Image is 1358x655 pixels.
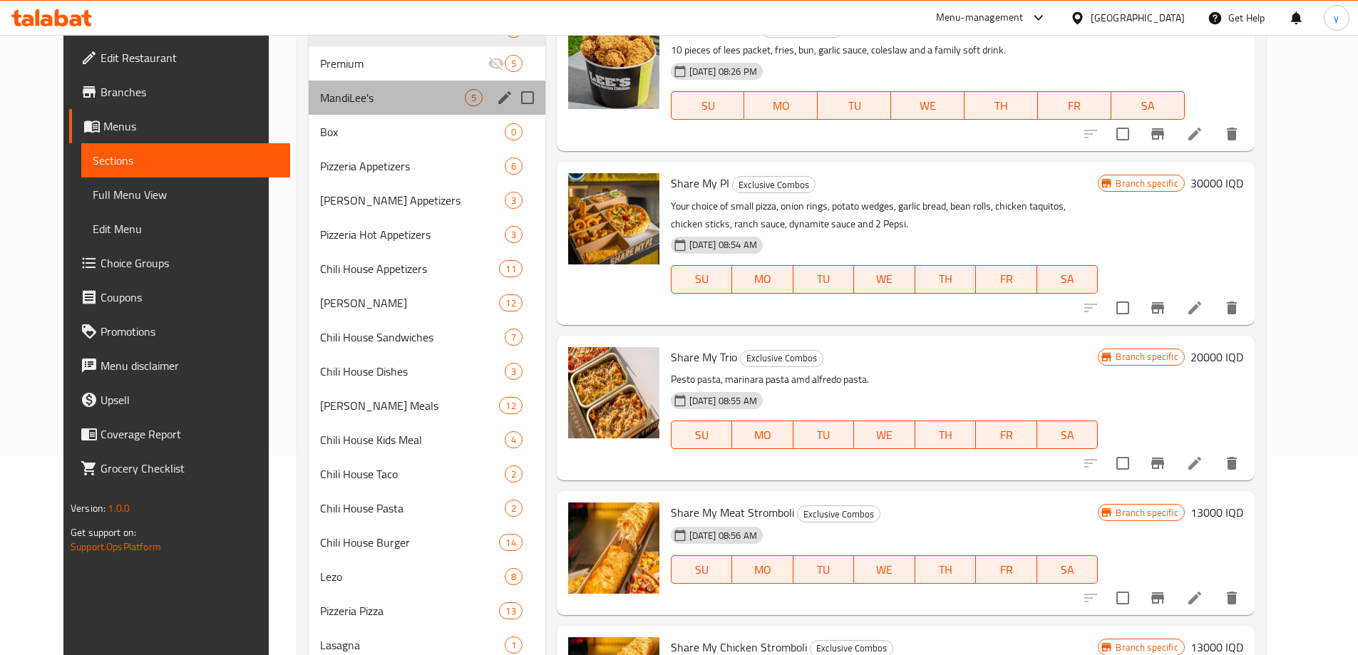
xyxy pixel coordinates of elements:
[505,192,523,209] div: items
[500,262,521,276] span: 11
[309,252,545,286] div: Chili House Appetizers11
[1186,299,1203,316] a: Edit menu item
[309,149,545,183] div: Pizzeria Appetizers6
[320,329,505,346] span: Chili House Sandwiches
[320,260,499,277] div: Chili House Appetizers
[499,602,522,619] div: items
[677,559,726,580] span: SU
[738,559,788,580] span: MO
[738,425,788,445] span: MO
[1141,291,1175,325] button: Branch-specific-item
[320,602,499,619] span: Pizzeria Pizza
[101,357,279,374] span: Menu disclaimer
[1108,583,1138,613] span: Select to update
[1108,119,1138,149] span: Select to update
[733,177,815,193] span: Exclusive Combos
[671,502,794,523] span: Share My Meat Stromboli
[505,194,522,207] span: 3
[915,421,977,449] button: TH
[505,636,523,654] div: items
[69,383,290,417] a: Upsell
[1117,96,1179,116] span: SA
[320,465,505,483] div: Chili House Taco
[798,506,880,522] span: Exclusive Combos
[505,158,523,175] div: items
[1190,502,1243,522] h6: 13000 IQD
[499,260,522,277] div: items
[309,457,545,491] div: Chili House Taco2
[1215,446,1249,480] button: delete
[505,363,523,380] div: items
[860,269,910,289] span: WE
[505,568,523,585] div: items
[320,294,499,311] span: [PERSON_NAME]
[320,55,488,72] span: Premium
[1043,425,1093,445] span: SA
[982,425,1032,445] span: FR
[671,555,732,584] button: SU
[320,192,505,209] span: [PERSON_NAME] Appetizers
[101,323,279,340] span: Promotions
[1141,581,1175,615] button: Branch-specific-item
[1186,455,1203,472] a: Edit menu item
[505,57,522,71] span: 5
[1110,350,1183,363] span: Branch specific
[505,160,522,173] span: 6
[93,186,279,203] span: Full Menu View
[465,89,483,106] div: items
[921,269,971,289] span: TH
[505,468,522,481] span: 2
[320,534,499,551] span: Chili House Burger
[103,118,279,135] span: Menus
[505,331,522,344] span: 7
[799,269,849,289] span: TU
[69,417,290,451] a: Coverage Report
[309,286,545,320] div: [PERSON_NAME]12
[1043,269,1093,289] span: SA
[309,491,545,525] div: Chili House Pasta2
[309,423,545,457] div: Chili House Kids Meal4
[465,91,482,105] span: 5
[505,639,522,652] span: 1
[309,46,545,81] div: Premium5
[1037,555,1099,584] button: SA
[982,559,1032,580] span: FR
[568,502,659,594] img: Share My Meat Stromboli
[568,347,659,438] img: Share My Trio
[1044,96,1106,116] span: FR
[936,9,1024,26] div: Menu-management
[505,329,523,346] div: items
[499,294,522,311] div: items
[854,555,915,584] button: WE
[93,152,279,169] span: Sections
[320,500,505,517] div: Chili House Pasta
[309,525,545,559] div: Chili House Burger14
[1215,581,1249,615] button: delete
[915,555,977,584] button: TH
[677,425,726,445] span: SU
[970,96,1032,116] span: TH
[732,265,793,294] button: MO
[320,568,505,585] span: Lezo
[71,523,136,542] span: Get support on:
[1141,117,1175,151] button: Branch-specific-item
[1043,559,1093,580] span: SA
[320,363,505,380] span: Chili House Dishes
[1186,125,1203,143] a: Edit menu item
[1111,91,1185,120] button: SA
[732,176,816,193] div: Exclusive Combos
[320,158,505,175] div: Pizzeria Appetizers
[309,559,545,594] div: Lezo8
[684,238,763,252] span: [DATE] 08:54 AM
[854,265,915,294] button: WE
[671,371,1099,388] p: Pesto pasta, marinara pasta amd alfredo pasta.
[500,604,521,618] span: 13
[309,320,545,354] div: Chili House Sandwiches7
[320,123,505,140] span: Box
[568,173,659,264] img: Share My PI
[320,192,505,209] div: Lees Appetizers
[320,431,505,448] span: Chili House Kids Meal
[740,350,823,367] div: Exclusive Combos
[1091,10,1185,26] div: [GEOGRAPHIC_DATA]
